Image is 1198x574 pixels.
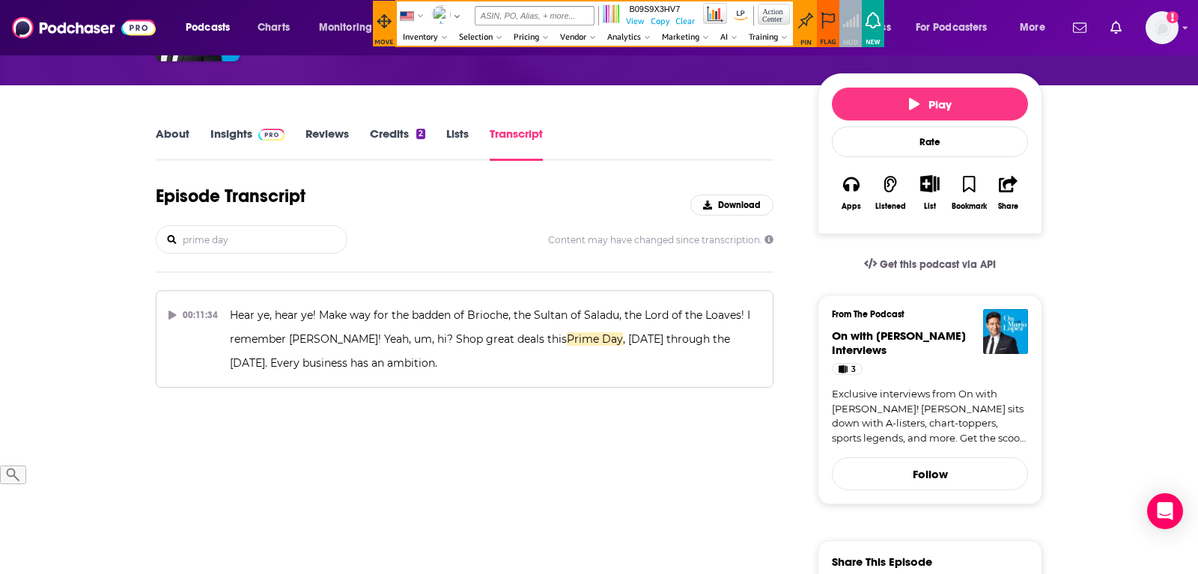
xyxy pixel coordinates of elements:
[168,303,218,327] div: 00:11:34
[914,175,945,192] button: Show More Button
[79,6,199,25] input: ASIN, PO, Alias, + more...
[280,15,305,26] a: Clear
[156,185,305,207] h1: Episode Transcript
[832,363,863,375] a: 3
[916,17,988,38] span: For Podcasters
[1146,11,1179,44] button: Show profile menu
[490,126,543,161] a: Transcript
[212,31,246,41] a: Analytics
[998,202,1018,211] div: Share
[1104,15,1128,40] a: Show notifications dropdown
[989,165,1028,220] button: Share
[416,129,425,139] div: 2
[231,4,302,15] input: ASIN
[305,126,349,161] a: Reviews
[832,387,1028,445] a: Exclusive interviews from On with [PERSON_NAME]! [PERSON_NAME] sits down with A-listers, chart-to...
[832,165,871,220] button: Apps
[230,308,753,346] span: Hear ye, hear ye! Make way for the badden of Brioche, the Sultan of Saladu, the Lord of the Loave...
[64,31,97,41] a: Selection
[1167,11,1179,23] svg: Add a profile image
[258,129,285,141] img: Podchaser Pro
[370,126,425,161] a: Credits2
[1067,15,1092,40] a: Show notifications dropdown
[267,31,304,41] a: Marketing
[319,17,372,38] span: Monitoring
[949,165,988,220] button: Bookmark
[1020,17,1045,38] span: More
[567,332,623,346] span: Prime Day
[446,126,469,161] a: Lists
[852,246,1008,283] a: Get this podcast via API
[308,16,392,40] button: open menu
[248,16,299,40] a: Charts
[832,457,1028,490] button: Follow
[924,201,936,211] div: List
[906,16,1009,40] button: open menu
[181,226,347,253] input: Search transcript...
[875,202,906,211] div: Listened
[832,329,966,357] span: On with [PERSON_NAME] Interviews
[12,13,156,42] img: Podchaser - Follow, Share and Rate Podcasts
[832,309,1016,320] h3: From The Podcast
[37,5,55,24] img: hlodeiro
[832,329,966,357] a: On with Mario Interviews
[718,200,761,210] span: Download
[1146,11,1179,44] span: Logged in as HLodeiro
[1146,11,1179,44] img: User Profile
[165,31,191,41] a: Vendor
[548,234,773,245] span: Content may have changed since transcription.
[842,202,861,211] div: Apps
[210,126,285,161] a: InsightsPodchaser Pro
[910,165,949,220] div: Show More ButtonList
[118,31,144,41] a: Pricing
[952,202,987,211] div: Bookmark
[832,88,1028,120] button: Play
[156,290,773,388] button: 00:11:34Hear ye, hear ye! Make way for the badden of Brioche, the Sultan of Saladu, the Lord of t...
[832,555,932,569] h3: Share This Episode
[156,126,189,161] a: About
[832,126,1028,157] div: Rate
[983,309,1028,354] img: On with Mario Interviews
[353,31,383,41] a: Training
[690,195,773,216] button: Download
[871,165,910,220] button: Listened
[909,97,952,112] span: Play
[255,15,280,26] a: Copy
[880,258,996,271] span: Get this podcast via API
[231,15,255,26] a: View
[175,16,249,40] button: open menu
[258,17,290,38] span: Charts
[1147,493,1183,529] div: Open Intercom Messenger
[186,17,230,38] span: Podcasts
[851,362,856,377] span: 3
[1009,16,1064,40] button: open menu
[7,31,43,41] a: Inventory
[325,31,332,41] a: AI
